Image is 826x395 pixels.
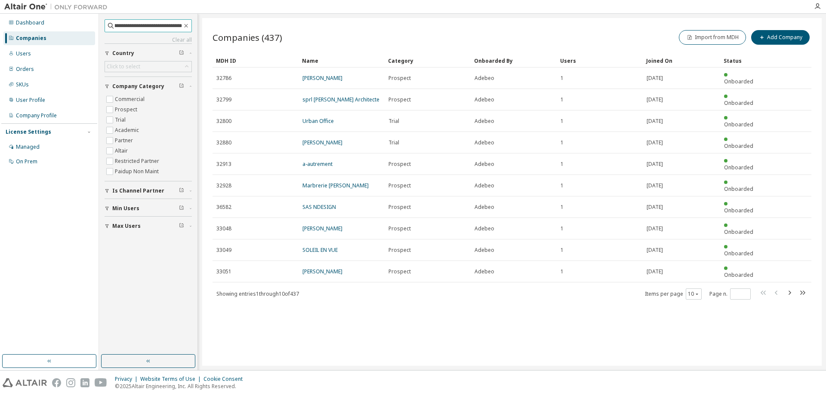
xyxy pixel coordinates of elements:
[388,118,399,125] span: Trial
[140,376,203,383] div: Website Terms of Use
[679,30,746,45] button: Import from MDH
[115,94,146,104] label: Commercial
[724,250,753,257] span: Onboarded
[302,182,369,189] a: Marbrerie [PERSON_NAME]
[388,225,411,232] span: Prospect
[302,74,342,82] a: [PERSON_NAME]
[16,66,34,73] div: Orders
[647,182,663,189] span: [DATE]
[724,78,753,85] span: Onboarded
[179,50,184,57] span: Clear filter
[216,96,231,103] span: 32799
[388,204,411,211] span: Prospect
[388,75,411,82] span: Prospect
[115,166,160,177] label: Paidup Non Maint
[115,135,135,146] label: Partner
[647,96,663,103] span: [DATE]
[475,96,494,103] span: Adebeo
[709,288,751,300] span: Page n.
[475,182,494,189] span: Adebeo
[388,54,467,67] div: Category
[179,83,184,90] span: Clear filter
[688,291,700,297] button: 10
[112,205,139,212] span: Min Users
[561,96,564,103] span: 1
[724,54,760,67] div: Status
[302,96,379,103] a: sprl [PERSON_NAME] Architecte
[561,139,564,146] span: 1
[561,161,564,168] span: 1
[475,247,494,254] span: Adebeo
[105,37,192,43] a: Clear all
[105,217,192,236] button: Max Users
[647,75,663,82] span: [DATE]
[561,268,564,275] span: 1
[216,247,231,254] span: 33049
[561,118,564,125] span: 1
[474,54,553,67] div: Onboarded By
[6,129,51,135] div: License Settings
[16,158,37,165] div: On Prem
[475,161,494,168] span: Adebeo
[724,185,753,193] span: Onboarded
[647,204,663,211] span: [DATE]
[216,225,231,232] span: 33048
[179,205,184,212] span: Clear filter
[16,97,45,104] div: User Profile
[724,228,753,236] span: Onboarded
[302,117,334,125] a: Urban Office
[475,139,494,146] span: Adebeo
[647,247,663,254] span: [DATE]
[388,139,399,146] span: Trial
[475,118,494,125] span: Adebeo
[16,144,40,150] div: Managed
[16,19,44,26] div: Dashboard
[302,54,381,67] div: Name
[647,225,663,232] span: [DATE]
[388,268,411,275] span: Prospect
[115,115,127,125] label: Trial
[302,246,338,254] a: SOLEIL EN VUE
[646,54,717,67] div: Joined On
[647,268,663,275] span: [DATE]
[105,44,192,63] button: Country
[647,161,663,168] span: [DATE]
[724,121,753,128] span: Onboarded
[95,378,107,387] img: youtube.svg
[115,125,141,135] label: Academic
[216,54,295,67] div: MDH ID
[475,225,494,232] span: Adebeo
[112,223,141,230] span: Max Users
[388,96,411,103] span: Prospect
[561,75,564,82] span: 1
[751,30,810,45] button: Add Company
[16,112,57,119] div: Company Profile
[724,99,753,107] span: Onboarded
[16,50,31,57] div: Users
[388,247,411,254] span: Prospect
[302,268,342,275] a: [PERSON_NAME]
[561,204,564,211] span: 1
[475,75,494,82] span: Adebeo
[216,182,231,189] span: 32928
[216,268,231,275] span: 33051
[80,378,89,387] img: linkedin.svg
[475,204,494,211] span: Adebeo
[645,288,702,300] span: Items per page
[105,199,192,218] button: Min Users
[560,54,639,67] div: Users
[388,161,411,168] span: Prospect
[724,142,753,150] span: Onboarded
[216,139,231,146] span: 32880
[112,50,134,57] span: Country
[4,3,112,11] img: Altair One
[724,164,753,171] span: Onboarded
[16,81,29,88] div: SKUs
[115,156,161,166] label: Restricted Partner
[213,31,282,43] span: Companies (437)
[724,207,753,214] span: Onboarded
[216,118,231,125] span: 32800
[561,182,564,189] span: 1
[724,271,753,279] span: Onboarded
[115,376,140,383] div: Privacy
